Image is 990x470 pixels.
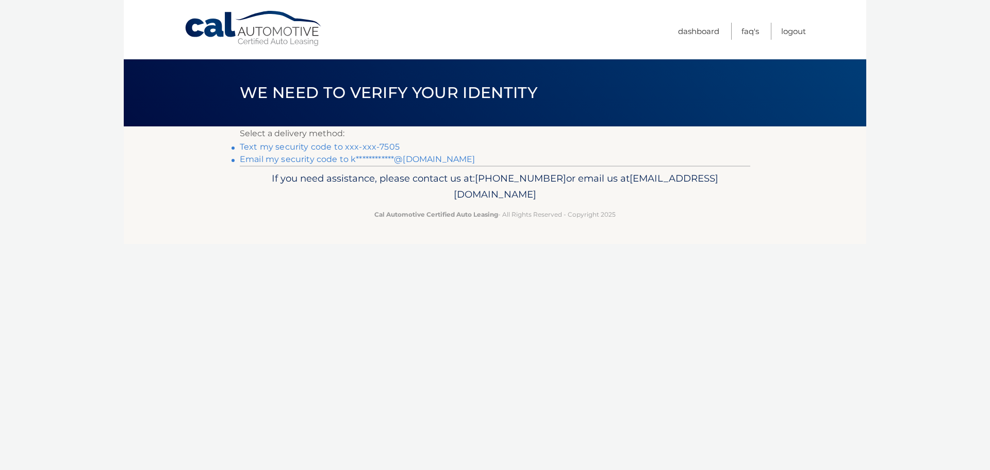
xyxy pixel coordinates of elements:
a: Text my security code to xxx-xxx-7505 [240,142,400,152]
p: Select a delivery method: [240,126,750,141]
span: We need to verify your identity [240,83,537,102]
a: Cal Automotive [184,10,323,47]
p: If you need assistance, please contact us at: or email us at [246,170,744,203]
strong: Cal Automotive Certified Auto Leasing [374,210,498,218]
a: Dashboard [678,23,719,40]
a: FAQ's [741,23,759,40]
span: [PHONE_NUMBER] [475,172,566,184]
a: Logout [781,23,806,40]
p: - All Rights Reserved - Copyright 2025 [246,209,744,220]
